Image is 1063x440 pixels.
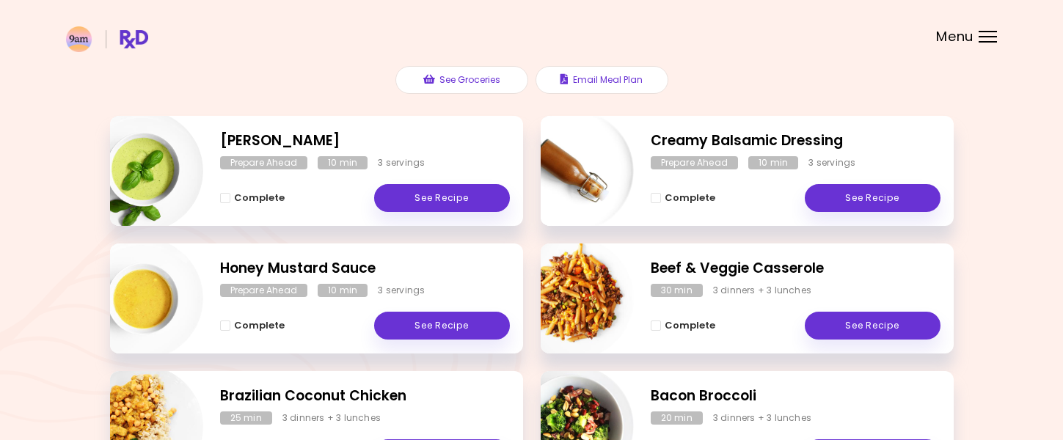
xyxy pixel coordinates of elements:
[936,30,973,43] span: Menu
[234,320,285,331] span: Complete
[234,192,285,204] span: Complete
[220,317,285,334] button: Complete - Honey Mustard Sauce
[220,189,285,207] button: Complete - Basil Pesto
[220,284,308,297] div: Prepare Ahead
[220,258,510,279] h2: Honey Mustard Sauce
[378,156,425,169] div: 3 servings
[748,156,798,169] div: 10 min
[220,156,308,169] div: Prepare Ahead
[220,386,510,407] h2: Brazilian Coconut Chicken
[66,26,148,52] img: RxDiet
[805,312,940,340] a: See Recipe - Beef & Veggie Casserole
[81,110,203,232] img: Info - Basil Pesto
[713,411,811,425] div: 3 dinners + 3 lunches
[651,317,715,334] button: Complete - Beef & Veggie Casserole
[220,411,272,425] div: 25 min
[808,156,855,169] div: 3 servings
[512,238,634,359] img: Info - Beef & Veggie Casserole
[651,284,703,297] div: 30 min
[713,284,811,297] div: 3 dinners + 3 lunches
[282,411,381,425] div: 3 dinners + 3 lunches
[536,66,668,94] button: Email Meal Plan
[665,320,715,331] span: Complete
[220,131,510,152] h2: Basil Pesto
[665,192,715,204] span: Complete
[318,284,368,297] div: 10 min
[651,386,940,407] h2: Bacon Broccoli
[651,189,715,207] button: Complete - Creamy Balsamic Dressing
[81,238,203,359] img: Info - Honey Mustard Sauce
[805,184,940,212] a: See Recipe - Creamy Balsamic Dressing
[378,284,425,297] div: 3 servings
[651,411,703,425] div: 20 min
[395,66,528,94] button: See Groceries
[374,312,510,340] a: See Recipe - Honey Mustard Sauce
[651,258,940,279] h2: Beef & Veggie Casserole
[374,184,510,212] a: See Recipe - Basil Pesto
[651,131,940,152] h2: Creamy Balsamic Dressing
[651,156,739,169] div: Prepare Ahead
[512,110,634,232] img: Info - Creamy Balsamic Dressing
[318,156,368,169] div: 10 min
